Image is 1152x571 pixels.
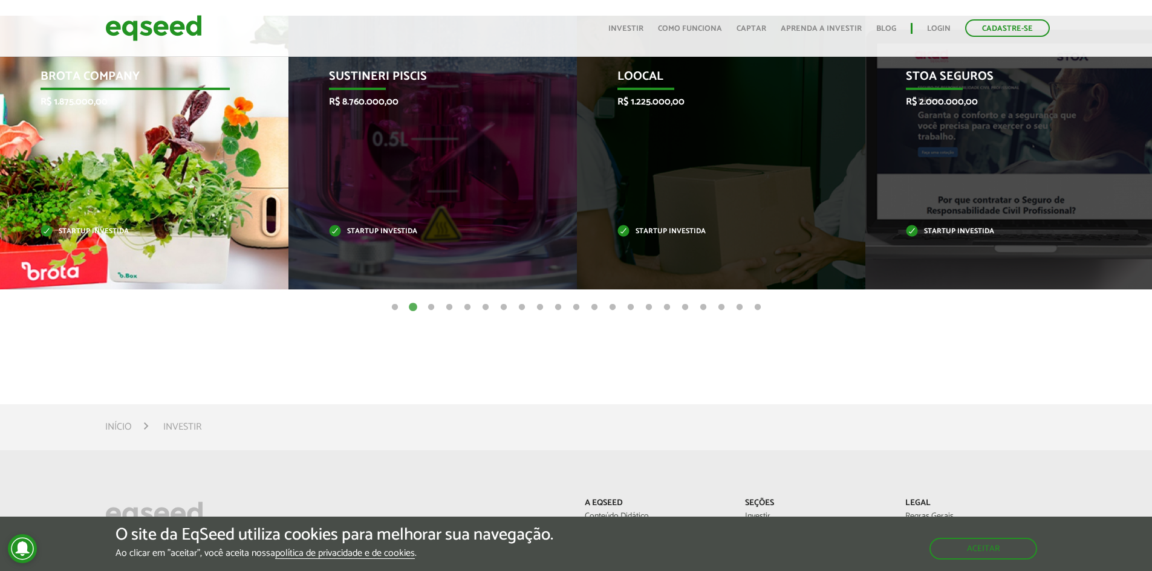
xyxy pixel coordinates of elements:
[480,302,492,314] button: 6 of 21
[116,547,553,559] p: Ao clicar em "aceitar", você aceita nossa .
[734,302,746,314] button: 20 of 21
[607,302,619,314] button: 13 of 21
[163,419,201,435] li: Investir
[781,25,862,33] a: Aprenda a investir
[905,498,1047,509] p: Legal
[906,96,1095,108] p: R$ 2.000.000,00
[737,25,766,33] a: Captar
[617,69,807,90] p: Loocal
[116,526,553,544] h5: O site da EqSeed utiliza cookies para melhorar sua navegação.
[745,498,887,509] p: Seções
[105,498,203,531] img: EqSeed Logo
[329,69,518,90] p: Sustineri Piscis
[105,422,132,432] a: Início
[752,302,764,314] button: 21 of 21
[906,69,1095,90] p: STOA Seguros
[443,302,455,314] button: 4 of 21
[41,96,230,108] p: R$ 1.875.000,00
[41,228,230,235] p: Startup investida
[329,228,518,235] p: Startup investida
[534,302,546,314] button: 9 of 21
[461,302,473,314] button: 5 of 21
[498,302,510,314] button: 7 of 21
[552,302,564,314] button: 10 of 21
[588,302,600,314] button: 12 of 21
[905,512,1047,521] a: Regras Gerais
[965,19,1050,37] a: Cadastre-se
[105,12,202,44] img: EqSeed
[876,25,896,33] a: Blog
[389,302,401,314] button: 1 of 21
[608,25,643,33] a: Investir
[617,96,807,108] p: R$ 1.225.000,00
[570,302,582,314] button: 11 of 21
[658,25,722,33] a: Como funciona
[425,302,437,314] button: 3 of 21
[407,302,419,314] button: 2 of 21
[661,302,673,314] button: 16 of 21
[585,512,727,521] a: Conteúdo Didático
[585,498,727,509] p: A EqSeed
[906,228,1095,235] p: Startup investida
[329,96,518,108] p: R$ 8.760.000,00
[617,228,807,235] p: Startup investida
[275,549,415,559] a: política de privacidade e de cookies
[929,538,1037,560] button: Aceitar
[697,302,709,314] button: 18 of 21
[679,302,691,314] button: 17 of 21
[41,69,230,90] p: Brota Company
[927,25,951,33] a: Login
[625,302,637,314] button: 14 of 21
[745,512,887,521] a: Investir
[643,302,655,314] button: 15 of 21
[516,302,528,314] button: 8 of 21
[715,302,727,314] button: 19 of 21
